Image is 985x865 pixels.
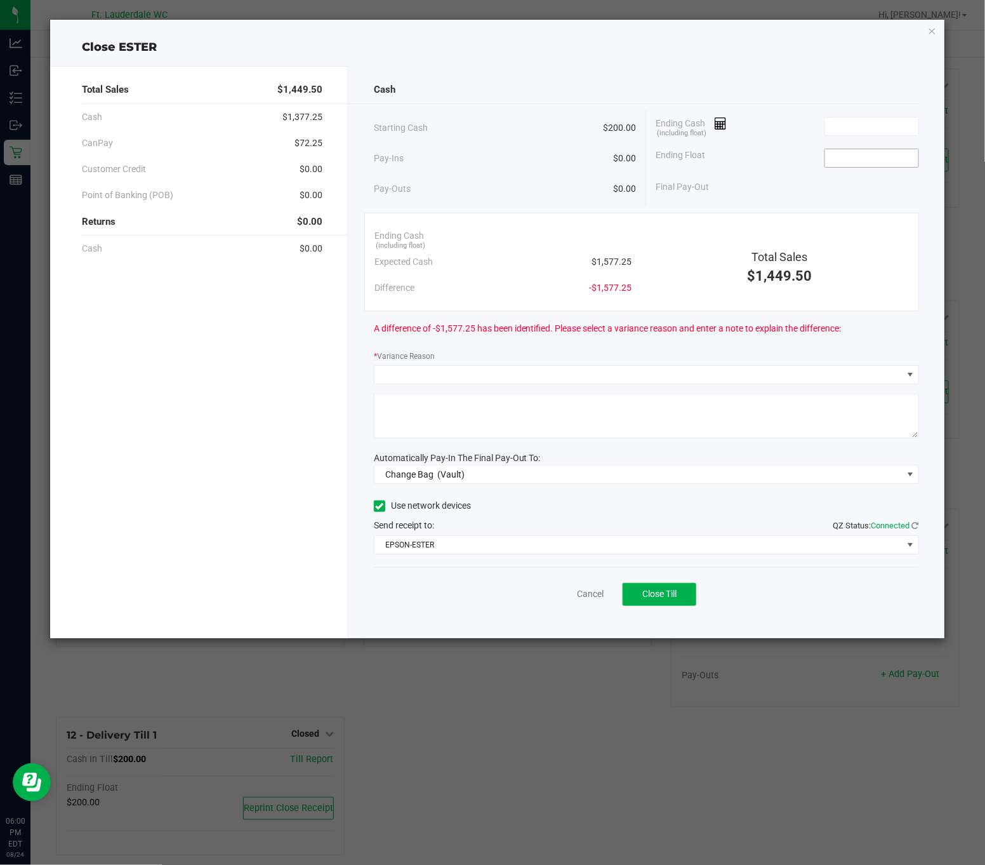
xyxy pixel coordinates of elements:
[13,763,51,801] iframe: Resource center
[300,189,322,202] span: $0.00
[374,322,842,335] span: A difference of -$1,577.25 has been identified. Please select a variance reason and enter a note ...
[82,242,102,255] span: Cash
[642,589,677,599] span: Close Till
[300,163,322,176] span: $0.00
[374,520,434,530] span: Send receipt to:
[437,469,465,479] span: (Vault)
[374,453,541,463] span: Automatically Pay-In The Final Pay-Out To:
[656,180,709,194] span: Final Pay-Out
[656,117,727,136] span: Ending Cash
[613,152,636,165] span: $0.00
[374,121,428,135] span: Starting Cash
[374,83,395,97] span: Cash
[82,83,129,97] span: Total Sales
[613,182,636,196] span: $0.00
[374,182,411,196] span: Pay-Outs
[374,229,424,243] span: Ending Cash
[374,152,404,165] span: Pay-Ins
[82,111,102,124] span: Cash
[385,469,433,479] span: Change Bag
[603,121,636,135] span: $200.00
[656,149,705,168] span: Ending Float
[300,242,322,255] span: $0.00
[82,208,322,236] div: Returns
[277,83,322,97] span: $1,449.50
[871,521,910,530] span: Connected
[657,128,706,139] span: (including float)
[592,255,632,269] span: $1,577.25
[374,255,433,269] span: Expected Cash
[748,268,812,284] span: $1,449.50
[50,39,944,56] div: Close ESTER
[376,241,425,251] span: (including float)
[297,215,322,229] span: $0.00
[374,281,414,295] span: Difference
[590,281,632,295] span: -$1,577.25
[282,111,322,124] span: $1,377.25
[833,521,919,530] span: QZ Status:
[752,250,808,264] span: Total Sales
[294,137,322,150] span: $72.25
[374,499,471,513] label: Use network devices
[374,536,902,554] span: EPSON-ESTER
[577,587,604,601] a: Cancel
[82,189,173,202] span: Point of Banking (POB)
[374,351,435,362] label: Variance Reason
[82,163,146,176] span: Customer Credit
[82,137,113,150] span: CanPay
[623,583,696,606] button: Close Till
